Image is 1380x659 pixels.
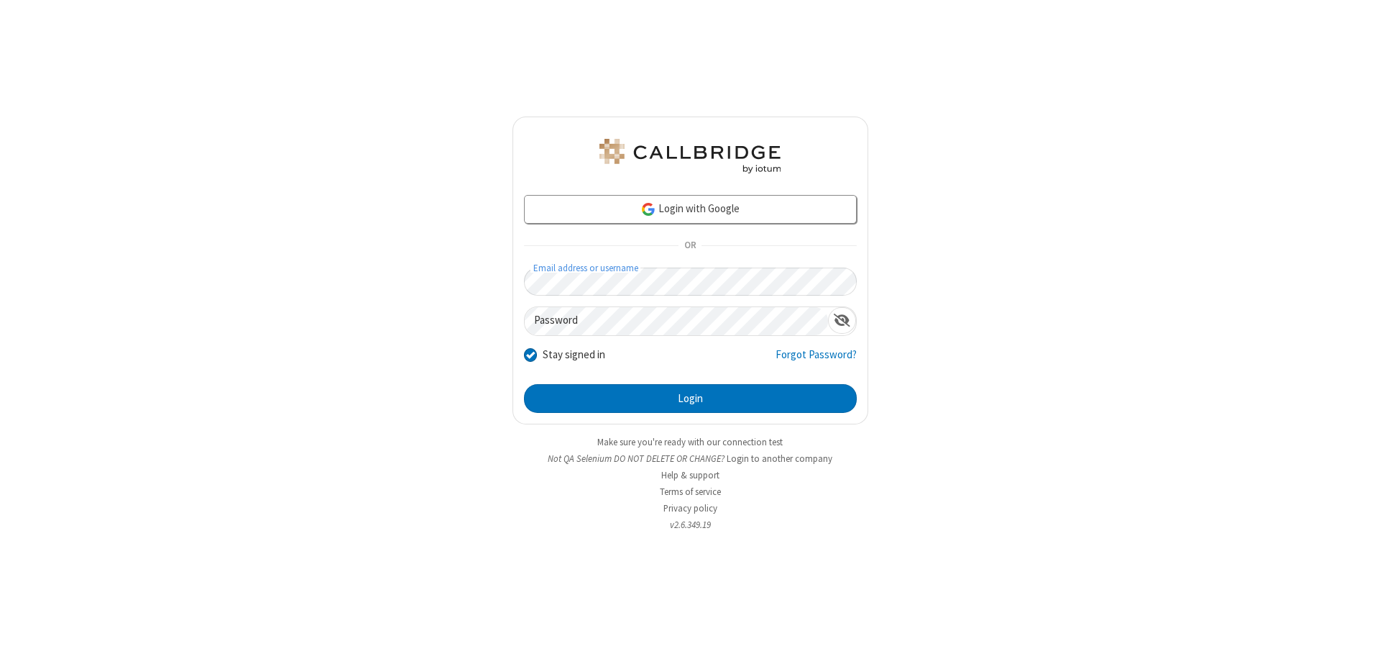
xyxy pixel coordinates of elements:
input: Password [525,307,828,335]
button: Login to another company [727,452,832,465]
iframe: Chat [1344,622,1369,649]
div: Show password [828,307,856,334]
a: Terms of service [660,486,721,498]
img: QA Selenium DO NOT DELETE OR CHANGE [597,139,783,173]
li: Not QA Selenium DO NOT DELETE OR CHANGE? [512,452,868,465]
a: Login with Google [524,195,857,224]
input: Email address or username [524,268,857,296]
a: Forgot Password? [776,347,857,374]
a: Make sure you're ready with our connection test [597,436,783,448]
a: Help & support [661,469,719,481]
li: v2.6.349.19 [512,518,868,532]
span: OR [678,236,701,256]
img: google-icon.png [640,201,656,217]
a: Privacy policy [663,502,717,514]
label: Stay signed in [543,347,605,363]
button: Login [524,384,857,413]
